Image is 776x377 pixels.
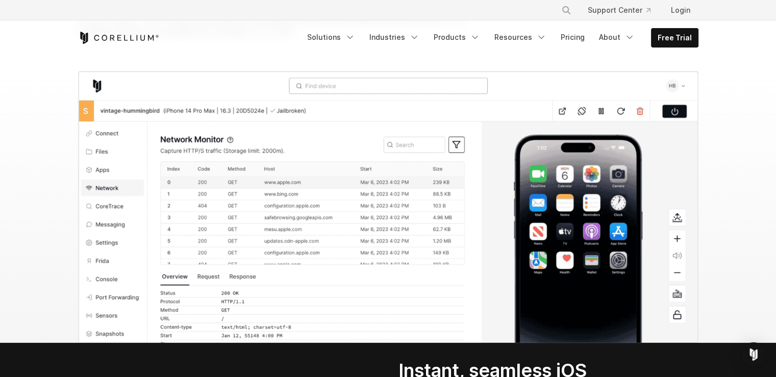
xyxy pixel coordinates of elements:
a: Login [663,1,698,19]
div: Open Intercom Messenger [741,342,766,367]
a: Products [428,28,486,46]
div: Navigation Menu [301,28,698,48]
img: Screenshot of the Corellium virtual hardware platform; network monitor section [78,71,698,343]
a: Pricing [555,28,591,46]
a: Free Trial [652,29,698,47]
button: Search [557,1,575,19]
a: Support Center [580,1,659,19]
a: Solutions [301,28,361,46]
a: About [593,28,641,46]
a: Corellium Home [78,32,159,44]
div: Navigation Menu [549,1,698,19]
a: Industries [363,28,425,46]
a: Resources [488,28,553,46]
